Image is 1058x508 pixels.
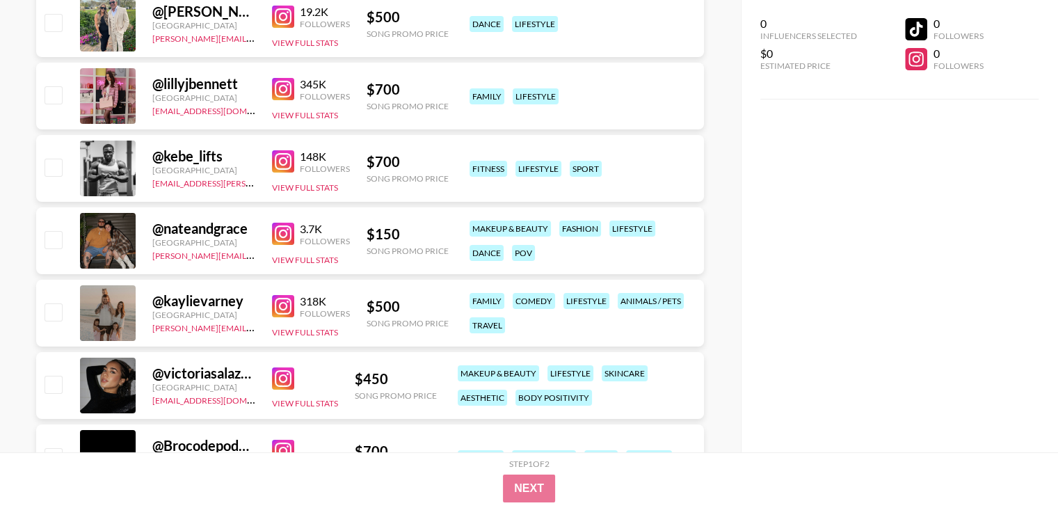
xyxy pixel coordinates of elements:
[152,248,358,261] a: [PERSON_NAME][EMAIL_ADDRESS][DOMAIN_NAME]
[152,93,255,103] div: [GEOGRAPHIC_DATA]
[470,221,551,237] div: makeup & beauty
[272,78,294,100] img: Instagram
[933,47,983,61] div: 0
[367,81,449,98] div: $ 700
[367,153,449,170] div: $ 700
[509,459,550,469] div: Step 1 of 2
[300,222,350,236] div: 3.7K
[515,161,561,177] div: lifestyle
[584,450,618,466] div: prank
[152,31,358,44] a: [PERSON_NAME][EMAIL_ADDRESS][DOMAIN_NAME]
[272,255,338,265] button: View Full Stats
[367,225,449,243] div: $ 150
[933,31,983,41] div: Followers
[559,221,601,237] div: fashion
[367,318,449,328] div: Song Promo Price
[367,246,449,256] div: Song Promo Price
[300,294,350,308] div: 318K
[300,150,350,164] div: 148K
[609,221,655,237] div: lifestyle
[152,175,358,189] a: [EMAIL_ADDRESS][PERSON_NAME][DOMAIN_NAME]
[355,443,437,460] div: $ 700
[152,320,424,333] a: [PERSON_NAME][EMAIL_ADDRESS][PERSON_NAME][DOMAIN_NAME]
[355,370,437,388] div: $ 450
[458,390,507,406] div: aesthetic
[272,6,294,28] img: Instagram
[933,61,983,71] div: Followers
[618,293,684,309] div: animals / pets
[152,365,255,382] div: @ victoriasalazarf
[300,236,350,246] div: Followers
[760,61,857,71] div: Estimated Price
[152,310,255,320] div: [GEOGRAPHIC_DATA]
[152,437,255,454] div: @ Brocodepodcastofficial
[470,293,504,309] div: family
[547,365,593,381] div: lifestyle
[152,382,255,392] div: [GEOGRAPHIC_DATA]
[300,19,350,29] div: Followers
[300,164,350,174] div: Followers
[570,161,602,177] div: sport
[152,75,255,93] div: @ lillyjbennett
[272,295,294,317] img: Instagram
[367,101,449,111] div: Song Promo Price
[300,77,350,91] div: 345K
[355,390,437,401] div: Song Promo Price
[367,173,449,184] div: Song Promo Price
[300,308,350,319] div: Followers
[988,438,1041,491] iframe: Drift Widget Chat Controller
[602,365,648,381] div: skincare
[563,293,609,309] div: lifestyle
[513,293,555,309] div: comedy
[300,5,350,19] div: 19.2K
[470,317,505,333] div: travel
[152,292,255,310] div: @ kaylievarney
[272,182,338,193] button: View Full Stats
[152,165,255,175] div: [GEOGRAPHIC_DATA]
[367,298,449,315] div: $ 500
[760,17,857,31] div: 0
[152,392,292,406] a: [EMAIL_ADDRESS][DOMAIN_NAME]
[470,88,504,104] div: family
[760,47,857,61] div: $0
[470,161,507,177] div: fitness
[152,20,255,31] div: [GEOGRAPHIC_DATA]
[367,29,449,39] div: Song Promo Price
[512,245,535,261] div: pov
[515,390,592,406] div: body positivity
[626,450,672,466] div: youtube
[367,8,449,26] div: $ 500
[272,327,338,338] button: View Full Stats
[503,475,555,502] button: Next
[152,220,255,237] div: @ nateandgrace
[760,31,857,41] div: Influencers Selected
[152,237,255,248] div: [GEOGRAPHIC_DATA]
[272,398,338,408] button: View Full Stats
[300,91,350,102] div: Followers
[512,16,558,32] div: lifestyle
[152,103,292,116] a: [EMAIL_ADDRESS][DOMAIN_NAME]
[470,16,504,32] div: dance
[272,150,294,173] img: Instagram
[272,440,294,462] img: Instagram
[272,367,294,390] img: Instagram
[458,365,539,381] div: makeup & beauty
[512,450,576,466] div: relationship
[933,17,983,31] div: 0
[272,223,294,245] img: Instagram
[470,245,504,261] div: dance
[272,38,338,48] button: View Full Stats
[513,88,559,104] div: lifestyle
[152,3,255,20] div: @ [PERSON_NAME].n.dani
[152,148,255,165] div: @ kebe_lifts
[458,450,504,466] div: lifestyle
[272,110,338,120] button: View Full Stats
